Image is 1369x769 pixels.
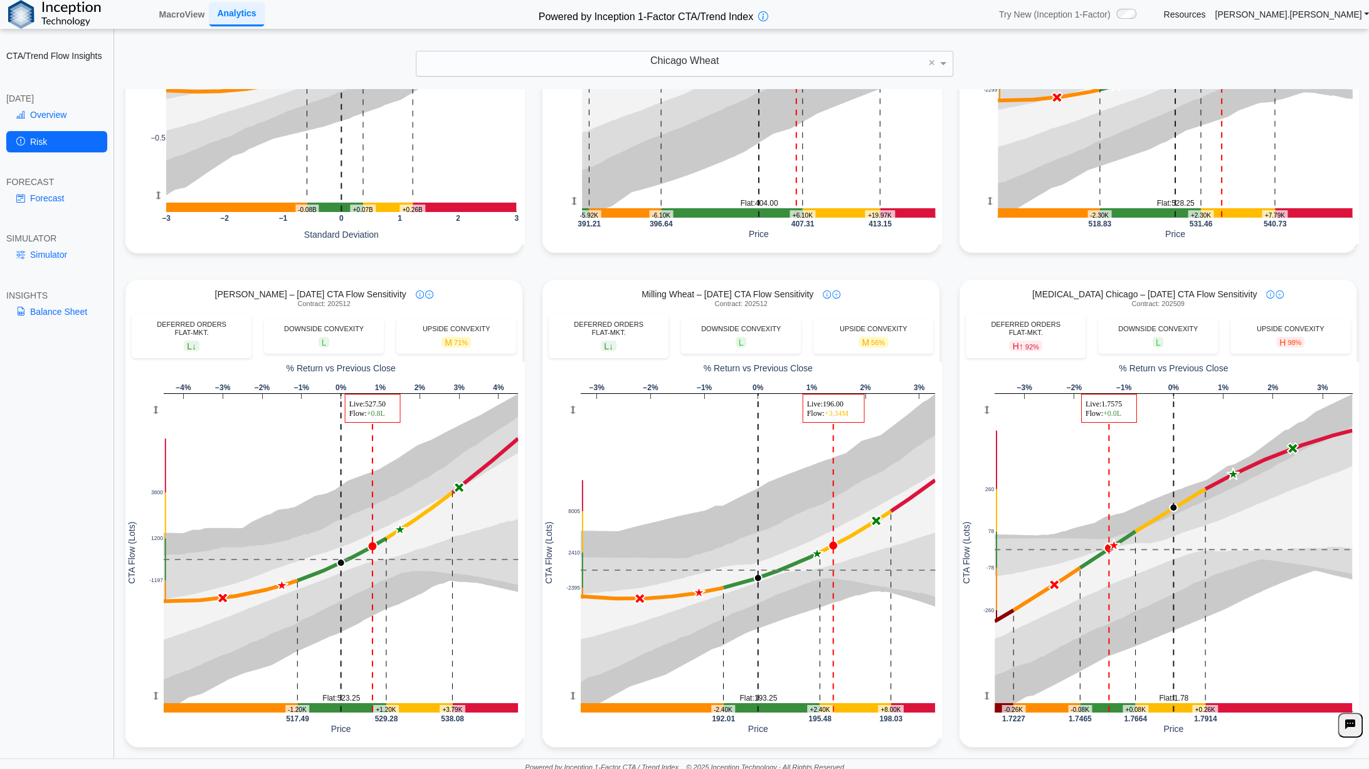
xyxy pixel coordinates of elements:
span: Chicago Wheat [650,55,719,66]
div: SIMULATOR [6,233,107,244]
span: Contract: 202512 [297,300,350,308]
div: UPSIDE CONVEXITY [403,325,510,333]
span: L [319,337,330,347]
a: Balance Sheet [6,301,107,322]
img: plus-icon.svg [1276,290,1284,299]
div: UPSIDE CONVEXITY [1237,325,1344,333]
span: L [736,337,747,347]
div: DOWNSIDE CONVEXITY [270,325,378,333]
span: Milling Wheat – [DATE] CTA Flow Sensitivity [642,289,813,300]
img: plus-icon.svg [832,290,840,299]
span: H [1009,341,1042,351]
span: 71% [454,339,468,346]
span: ↓ [609,341,613,351]
span: L [1153,337,1164,347]
img: info-icon.svg [1266,290,1274,299]
div: DOWNSIDE CONVEXITY [1104,325,1212,333]
img: info-icon.svg [823,290,831,299]
div: DEFERRED ORDERS FLAT-MKT. [138,321,245,337]
a: Overview [6,104,107,125]
div: UPSIDE CONVEXITY [820,325,927,333]
a: Risk [6,131,107,152]
span: M [441,337,471,347]
div: INSIGHTS [6,290,107,301]
span: H [1276,337,1304,347]
div: DEFERRED ORDERS FLAT-MKT. [972,321,1079,337]
a: Simulator [6,244,107,265]
div: DEFERRED ORDERS FLAT-MKT. [555,321,662,337]
img: plus-icon.svg [425,290,433,299]
span: Contract: 202512 [714,300,767,308]
a: Forecast [6,188,107,209]
span: × [928,57,935,68]
div: [DATE] [6,93,107,104]
span: L [601,341,616,351]
span: M [859,337,888,347]
span: Clear value [926,51,937,76]
span: ↑ [1019,341,1023,351]
span: Try New (Inception 1-Factor) [999,9,1111,20]
span: [MEDICAL_DATA] Chicago – [DATE] CTA Flow Sensitivity [1032,289,1257,300]
span: L [184,341,199,351]
span: [PERSON_NAME] – [DATE] CTA Flow Sensitivity [215,289,406,300]
span: 98% [1287,339,1301,346]
a: Analytics [209,3,263,26]
h2: CTA/Trend Flow Insights [6,50,107,61]
a: Resources [1163,9,1205,20]
span: 92% [1025,343,1039,351]
span: ↓ [192,341,196,351]
a: MacroView [154,4,209,25]
span: 56% [871,339,885,346]
span: Contract: 202509 [1131,300,1184,308]
div: DOWNSIDE CONVEXITY [687,325,795,333]
div: FORECAST [6,176,107,188]
h2: Powered by Inception 1-Factor CTA/Trend Index [534,6,758,24]
a: [PERSON_NAME].[PERSON_NAME] [1215,9,1369,20]
img: info-icon.svg [416,290,424,299]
